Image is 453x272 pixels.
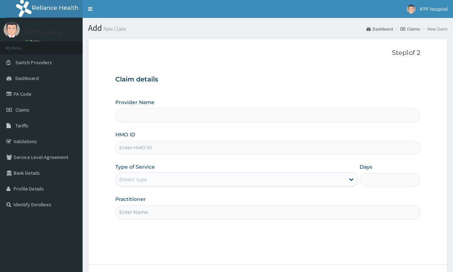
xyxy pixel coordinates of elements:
span: Dashboard [15,75,39,81]
li: New Claim [421,26,448,32]
label: Provider Name [115,99,154,106]
img: User Image [407,5,416,14]
h3: Claim details [115,76,420,84]
span: IFPF Hospital [420,6,448,12]
label: Practitioner [115,196,146,203]
input: Enter HMO ID [115,141,420,155]
p: Step 1 of 2 [115,49,420,57]
img: User Image [4,22,20,38]
h1: Add [88,23,448,33]
input: Enter Name [115,205,420,219]
span: Claims [15,107,29,113]
p: IFPF Hospital [25,29,62,36]
span: Switch Providers [15,59,52,66]
span: Tariffs [15,122,28,129]
a: Online [25,39,42,44]
label: HMO ID [115,131,135,138]
a: Claims [401,26,420,32]
a: Dashboard [366,26,393,32]
div: Select type [119,176,147,183]
small: New Claim [102,26,126,32]
label: Type of Service [115,163,155,170]
label: Days [360,163,372,170]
